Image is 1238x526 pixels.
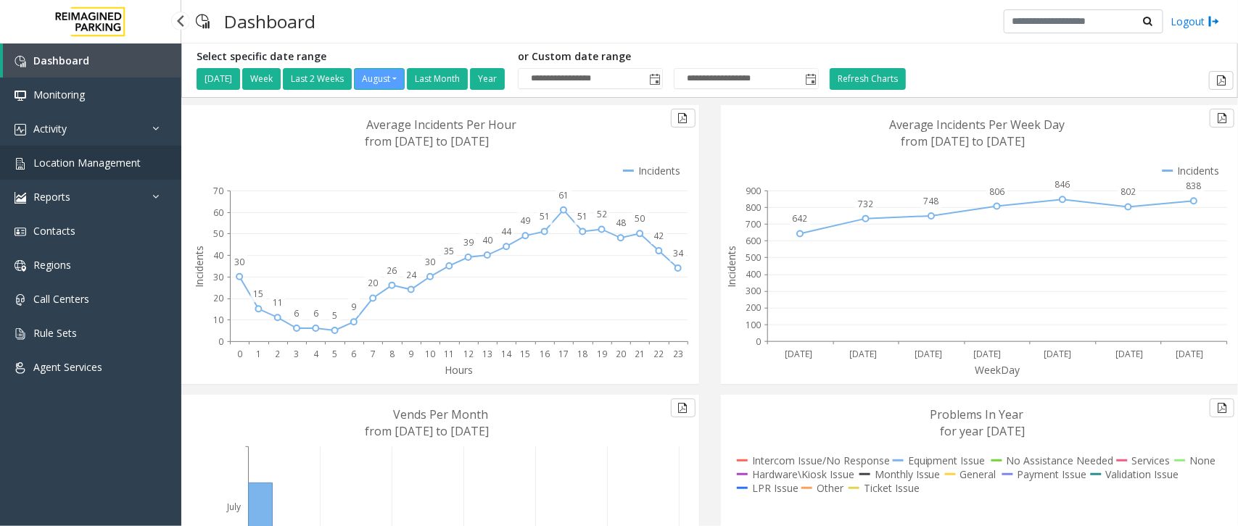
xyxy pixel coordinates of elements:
text: 6 [313,307,318,320]
text: 0 [756,335,761,348]
text: from [DATE] to [DATE] [366,133,490,149]
text: [DATE] [849,348,877,360]
text: 40 [482,234,492,246]
button: Export to pdf [1210,398,1234,417]
text: Hours [445,363,473,377]
text: 800 [746,201,761,214]
button: Refresh Charts [830,68,906,90]
text: 400 [746,269,761,281]
text: 52 [597,208,607,220]
text: 44 [501,225,512,238]
img: 'icon' [15,90,26,101]
text: 35 [444,245,454,257]
text: 600 [746,235,761,247]
text: 15 [253,288,263,300]
button: Export to pdf [671,398,696,417]
text: from [DATE] to [DATE] [366,423,490,439]
span: Rule Sets [33,326,77,340]
img: 'icon' [15,226,26,238]
text: 24 [406,269,417,281]
button: August [354,68,405,90]
text: Problems In Year [930,406,1023,422]
text: 40 [213,249,223,262]
text: [DATE] [1116,348,1144,360]
text: [DATE] [915,348,942,360]
h5: or Custom date range [518,51,819,63]
text: July [226,501,241,513]
span: Location Management [33,156,141,170]
text: 26 [387,264,397,277]
text: 802 [1121,186,1136,199]
span: Agent Services [33,360,102,374]
img: pageIcon [196,4,210,39]
text: [DATE] [973,348,1001,360]
text: 700 [746,218,761,230]
text: 732 [858,198,873,210]
button: Last 2 Weeks [283,68,352,90]
text: from [DATE] to [DATE] [901,133,1025,149]
img: 'icon' [15,260,26,272]
text: 19 [597,348,607,360]
text: 100 [746,319,761,331]
text: 642 [792,213,807,225]
span: Toggle popup [802,69,818,89]
text: 51 [540,210,550,222]
text: 1 [256,348,261,360]
text: 30 [425,256,435,268]
a: Logout [1171,14,1220,29]
text: 0 [237,348,242,360]
text: 16 [540,348,550,360]
button: Export to pdf [671,109,696,128]
text: 34 [673,247,684,259]
text: 6 [351,348,356,360]
text: WeekDay [975,363,1021,377]
span: Toggle popup [646,69,662,89]
button: Year [470,68,505,90]
span: Reports [33,190,70,204]
img: 'icon' [15,124,26,135]
text: 42 [654,230,664,242]
text: 50 [635,212,645,225]
text: 48 [616,217,626,229]
text: Average Incidents Per Week Day [889,117,1065,133]
text: 20 [368,277,378,290]
text: Average Incidents Per Hour [367,117,517,133]
span: Activity [33,122,67,135]
text: [DATE] [785,348,812,360]
text: 8 [389,348,395,360]
text: 11 [273,296,283,309]
img: 'icon' [15,294,26,306]
text: Incidents [192,246,206,288]
span: Dashboard [33,54,89,67]
text: 50 [213,227,223,240]
a: Dashboard [3,43,181,78]
text: 846 [1055,178,1070,191]
text: 9 [408,348,413,360]
button: Export to pdf [1209,71,1234,90]
text: 39 [463,236,474,249]
text: 5 [332,309,337,322]
text: 18 [577,348,587,360]
img: 'icon' [15,158,26,170]
text: 60 [213,206,223,219]
text: Incidents [725,246,738,288]
text: 70 [213,185,223,197]
text: 20 [213,293,223,305]
h5: Select specific date range [197,51,507,63]
span: Monitoring [33,88,85,101]
text: 838 [1187,180,1202,192]
button: Last Month [407,68,468,90]
text: 2 [275,348,280,360]
text: [DATE] [1176,348,1203,360]
text: 748 [923,195,938,207]
span: Call Centers [33,292,89,306]
img: 'icon' [15,362,26,374]
button: Week [242,68,281,90]
img: 'icon' [15,192,26,204]
text: 61 [558,189,569,201]
text: 4 [313,348,319,360]
text: 300 [746,285,761,298]
text: 3 [294,348,300,360]
text: 15 [521,348,531,360]
h3: Dashboard [217,4,323,39]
